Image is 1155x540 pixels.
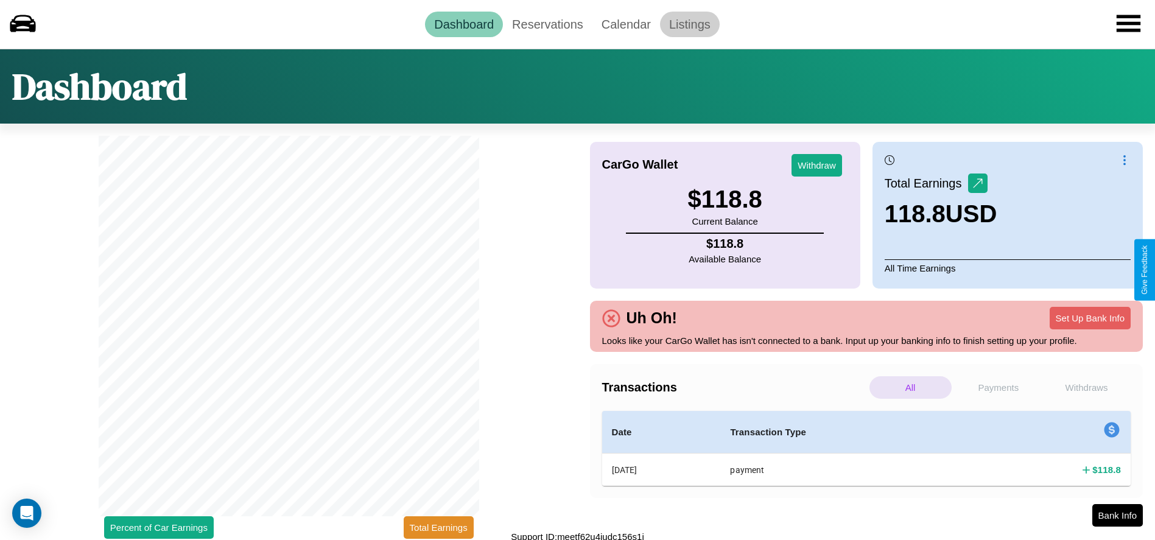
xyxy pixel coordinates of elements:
a: Dashboard [425,12,503,37]
h4: Transactions [602,380,866,394]
h4: Transaction Type [730,425,962,440]
button: Total Earnings [404,516,474,539]
h4: CarGo Wallet [602,158,678,172]
p: Available Balance [689,251,761,267]
h3: $ 118.8 [687,186,762,213]
p: Total Earnings [885,172,968,194]
button: Withdraw [792,154,842,177]
p: All Time Earnings [885,259,1131,276]
div: Open Intercom Messenger [12,499,41,528]
h4: Uh Oh! [620,309,683,327]
p: Withdraws [1045,376,1128,399]
button: Bank Info [1092,504,1143,527]
a: Listings [660,12,720,37]
table: simple table [602,411,1131,486]
p: Current Balance [687,213,762,230]
a: Calendar [592,12,660,37]
button: Percent of Car Earnings [104,516,214,539]
div: Give Feedback [1140,245,1149,295]
h4: Date [612,425,711,440]
p: Payments [958,376,1040,399]
p: Looks like your CarGo Wallet has isn't connected to a bank. Input up your banking info to finish ... [602,332,1131,349]
h4: $ 118.8 [689,237,761,251]
a: Reservations [503,12,592,37]
th: [DATE] [602,454,721,486]
p: All [869,376,952,399]
button: Set Up Bank Info [1050,307,1131,329]
th: payment [720,454,972,486]
h4: $ 118.8 [1092,463,1121,476]
h1: Dashboard [12,61,187,111]
h3: 118.8 USD [885,200,997,228]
